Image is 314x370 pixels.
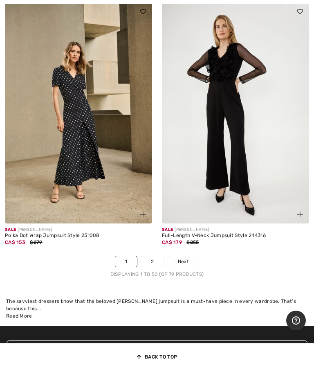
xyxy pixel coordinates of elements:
[186,239,199,245] span: $255
[162,2,309,223] img: Full-Length V-Neck Jumpsuit Style 244316. Black
[297,212,303,217] img: plus_v2.svg
[5,227,16,232] span: Sale
[5,239,25,245] span: CA$ 153
[297,9,303,14] img: heart_black_full.svg
[178,258,189,265] span: Next
[5,233,152,239] div: Polka Dot Wrap Jumpsuit Style 251008
[162,227,309,233] div: [PERSON_NAME]
[6,298,308,312] div: The savviest dressers know that the beloved [PERSON_NAME] jumpsuit is a must-have piece in every ...
[5,2,152,223] img: Polka Dot Wrap Jumpsuit Style 251008. Black/Vanilla
[162,227,173,232] span: Sale
[162,239,182,245] span: CA$ 179
[141,256,164,267] a: 2
[168,256,199,267] a: Next
[6,313,32,319] span: Read More
[140,9,146,14] img: heart_black_full.svg
[162,233,309,239] div: Full-Length V-Neck Jumpsuit Style 244316
[140,212,146,217] img: plus_v2.svg
[30,239,42,245] span: $279
[286,311,306,331] iframe: Opens a widget where you can find more information
[5,227,152,233] div: [PERSON_NAME]
[115,256,137,267] a: 1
